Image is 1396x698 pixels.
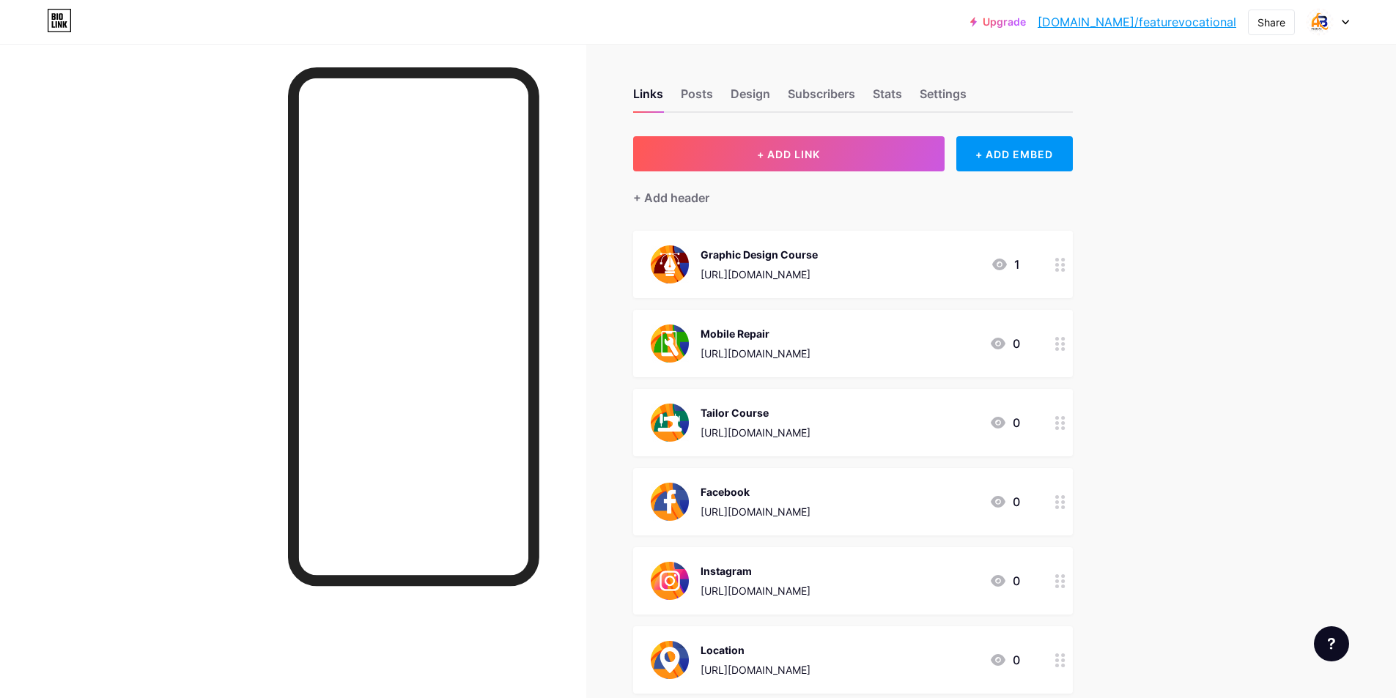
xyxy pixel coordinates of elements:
div: [URL][DOMAIN_NAME] [701,504,810,519]
img: Facebook [651,483,689,521]
div: 1 [991,256,1020,273]
div: [URL][DOMAIN_NAME] [701,346,810,361]
img: Koyar GD [1306,8,1334,36]
span: + ADD LINK [757,148,820,160]
div: Design [731,85,770,111]
div: [URL][DOMAIN_NAME] [701,583,810,598]
div: 0 [989,414,1020,431]
div: Share [1257,15,1285,30]
a: Upgrade [970,16,1026,28]
div: Stats [873,85,902,111]
div: [URL][DOMAIN_NAME] [701,267,818,282]
div: 0 [989,335,1020,352]
div: + ADD EMBED [956,136,1073,171]
img: Graphic Design Course [651,245,689,283]
img: Location [651,641,689,679]
img: Mobile Repair [651,324,689,363]
div: Posts [681,85,713,111]
div: Graphic Design Course [701,247,818,262]
div: Tailor Course [701,405,810,420]
div: Mobile Repair [701,326,810,341]
div: Facebook [701,484,810,500]
div: [URL][DOMAIN_NAME] [701,662,810,677]
div: Location [701,642,810,658]
img: Instagram [651,562,689,600]
div: Subscribers [788,85,855,111]
img: Tailor Course [651,404,689,442]
div: Links [633,85,663,111]
button: + ADD LINK [633,136,945,171]
div: 0 [989,651,1020,669]
div: Instagram [701,563,810,579]
div: [URL][DOMAIN_NAME] [701,425,810,440]
a: [DOMAIN_NAME]/featurevocational [1038,13,1236,31]
div: Settings [920,85,967,111]
div: + Add header [633,189,709,207]
div: 0 [989,572,1020,590]
div: 0 [989,493,1020,510]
